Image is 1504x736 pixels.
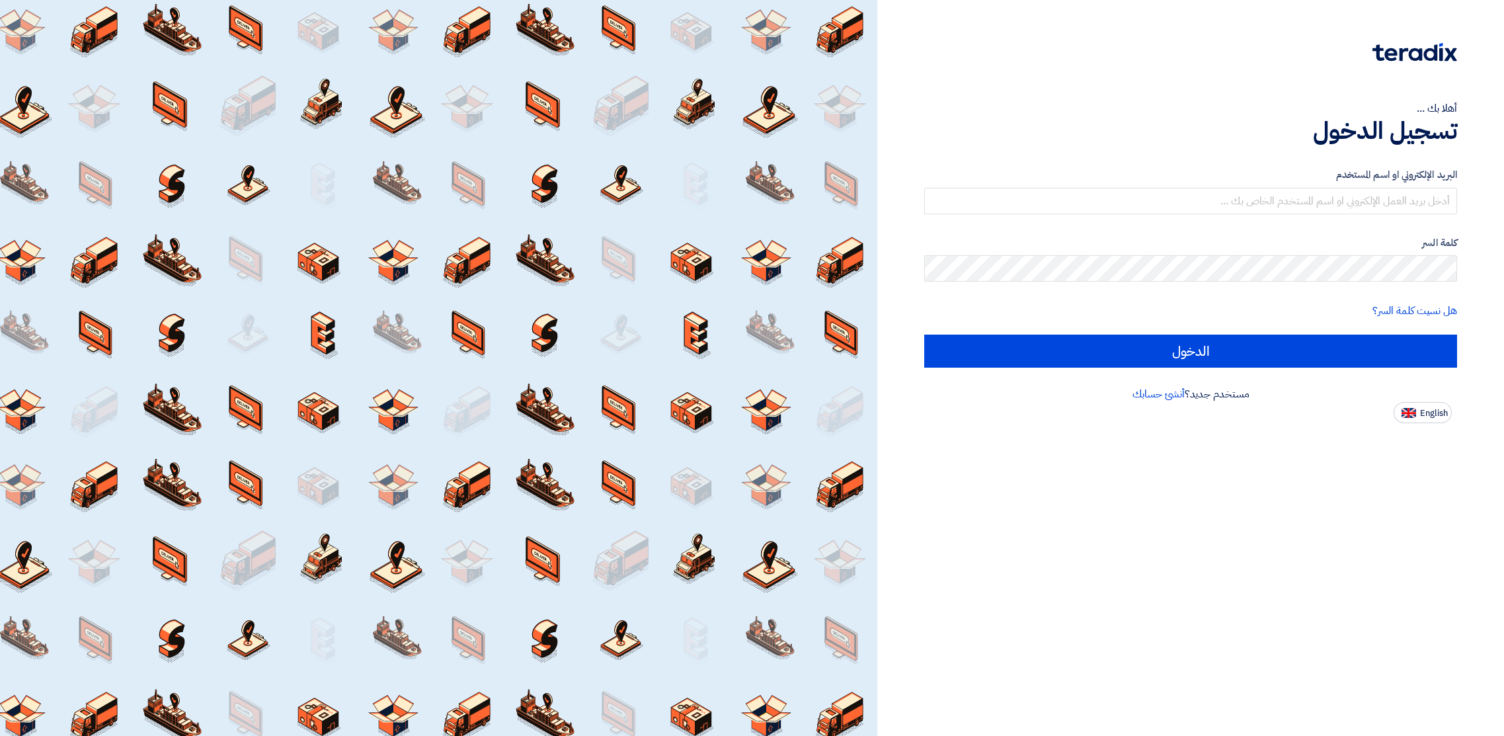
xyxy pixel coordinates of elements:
[1402,408,1416,418] img: en-US.png
[1394,402,1452,423] button: English
[924,188,1457,214] input: أدخل بريد العمل الإلكتروني او اسم المستخدم الخاص بك ...
[924,167,1457,183] label: البريد الإلكتروني او اسم المستخدم
[1420,409,1448,418] span: English
[1132,386,1185,402] a: أنشئ حسابك
[924,235,1457,251] label: كلمة السر
[924,335,1457,368] input: الدخول
[924,386,1457,402] div: مستخدم جديد؟
[1372,43,1457,61] img: Teradix logo
[1372,303,1457,319] a: هل نسيت كلمة السر؟
[924,116,1457,145] h1: تسجيل الدخول
[924,101,1457,116] div: أهلا بك ...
